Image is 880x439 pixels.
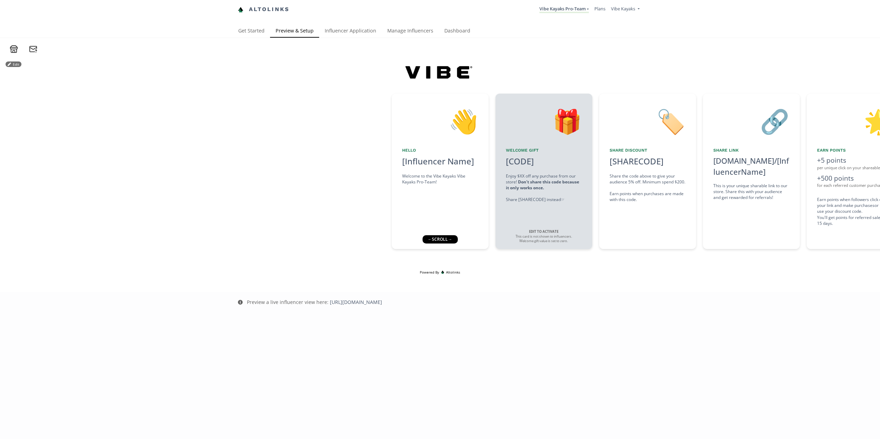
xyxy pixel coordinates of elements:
a: Altolinks [238,4,290,15]
a: Dashboard [439,25,476,38]
a: Vibe Kayaks [611,6,639,13]
a: Vibe Kayaks Pro-Team [539,6,589,13]
div: Welcome Gift [506,147,582,153]
a: Influencer Application [319,25,382,38]
div: This card is not shown to influencers. Welcome gift value is set to zero. [509,229,578,244]
a: Manage Influencers [382,25,439,38]
span: Vibe Kayaks [611,6,635,12]
strong: Don't share this code because it only works once. [506,179,579,191]
a: [URL][DOMAIN_NAME] [330,299,382,305]
span: Powered By [420,270,439,275]
div: 🏷️ [610,104,686,139]
div: [CODE] [502,155,538,167]
div: Hello [402,147,478,153]
span: Altolinks [446,270,460,275]
a: Get Started [233,25,270,38]
div: Share Discount [610,147,686,153]
a: Plans [594,6,605,12]
div: 👋 [402,104,478,139]
img: N6zKdDCVPrwZ [399,59,481,85]
div: [SHARECODE] [610,155,664,167]
div: Share Link [713,147,789,153]
div: Welcome to the Vibe Kayaks Vibe Kayaks Pro-Team! [402,173,478,185]
img: favicon-32x32.png [238,7,243,12]
div: [DOMAIN_NAME]/[InfluencerName] [713,155,789,177]
div: This is your unique sharable link to our store. Share this with your audience and get rewarded fo... [713,183,789,200]
button: Edit [6,61,21,67]
img: favicon-32x32.png [441,270,444,274]
div: Share the code above to give your audience 5% off. Minimum spend $200. Earn points when purchases... [610,173,686,203]
div: [Influencer Name] [402,155,478,167]
strong: EDIT TO ACTIVATE [529,229,558,234]
a: Preview & Setup [270,25,319,38]
div: 🎁 [506,104,582,139]
div: 🔗 [713,104,789,139]
div: Preview a live influencer view here: [247,299,382,306]
div: ← scroll → [423,235,458,244]
div: Enjoy $XX off any purchase from our store! Share [SHARECODE] instead ☞ [506,173,582,203]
